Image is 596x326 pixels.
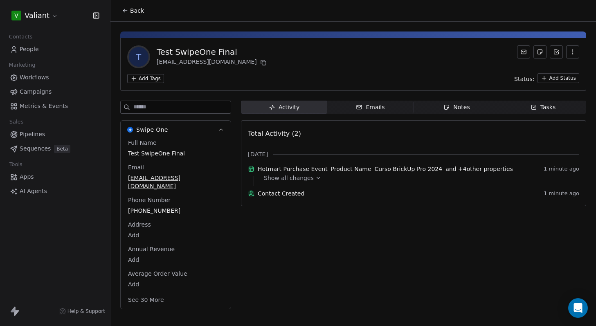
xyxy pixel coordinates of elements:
[123,292,169,307] button: See 30 More
[128,207,223,215] span: [PHONE_NUMBER]
[126,196,172,204] span: Phone Number
[356,103,385,112] div: Emails
[14,11,18,20] span: V
[20,73,49,82] span: Workflows
[258,189,540,198] span: Contact Created
[127,74,164,83] button: Add Tags
[331,165,371,173] span: Product Name
[264,174,314,182] span: Show all changes
[544,190,579,197] span: 1 minute ago
[20,173,34,181] span: Apps
[445,165,513,173] span: and + 4 other properties
[126,163,146,171] span: Email
[128,174,223,190] span: [EMAIL_ADDRESS][DOMAIN_NAME]
[7,142,103,155] a: SequencesBeta
[157,58,268,67] div: [EMAIL_ADDRESS][DOMAIN_NAME]
[248,130,301,137] span: Total Activity (2)
[20,187,47,196] span: AI Agents
[7,99,103,113] a: Metrics & Events
[59,308,105,315] a: Help & Support
[10,9,60,22] button: VValiant
[25,10,49,21] span: Valiant
[20,130,45,139] span: Pipelines
[129,47,148,67] span: T
[136,126,168,134] span: Swipe One
[7,128,103,141] a: Pipelines
[128,256,223,264] span: Add
[20,45,39,54] span: People
[54,145,70,153] span: Beta
[544,166,579,172] span: 1 minute ago
[6,116,27,128] span: Sales
[121,121,231,139] button: Swipe OneSwipe One
[128,280,223,288] span: Add
[7,170,103,184] a: Apps
[258,165,328,173] span: Hotmart Purchase Event
[375,165,443,173] span: Curso BrickUp Pro 2024
[7,184,103,198] a: AI Agents
[7,71,103,84] a: Workflows
[121,139,231,309] div: Swipe OneSwipe One
[126,220,153,229] span: Address
[531,103,556,112] div: Tasks
[126,139,158,147] span: Full Name
[443,103,470,112] div: Notes
[7,43,103,56] a: People
[568,298,588,318] div: Open Intercom Messenger
[5,59,39,71] span: Marketing
[7,85,103,99] a: Campaigns
[130,7,144,15] span: Back
[20,88,52,96] span: Campaigns
[157,46,268,58] div: Test SwipeOne Final
[6,158,26,171] span: Tools
[128,149,223,157] span: Test SwipeOne Final
[248,150,268,158] span: [DATE]
[20,144,51,153] span: Sequences
[67,308,105,315] span: Help & Support
[117,3,149,18] button: Back
[20,102,68,110] span: Metrics & Events
[264,174,574,182] a: Show all changes
[514,75,534,83] span: Status:
[128,231,223,239] span: Add
[538,73,579,83] button: Add Status
[126,270,189,278] span: Average Order Value
[126,245,176,253] span: Annual Revenue
[127,127,133,133] img: Swipe One
[5,31,36,43] span: Contacts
